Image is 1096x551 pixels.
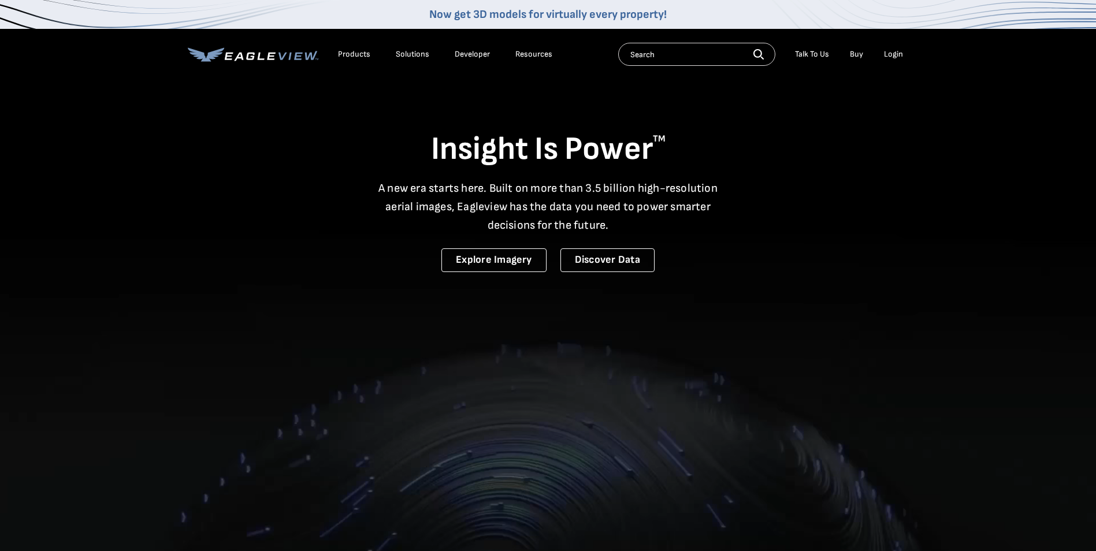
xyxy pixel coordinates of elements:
[455,49,490,59] a: Developer
[850,49,863,59] a: Buy
[396,49,429,59] div: Solutions
[371,179,725,234] p: A new era starts here. Built on more than 3.5 billion high-resolution aerial images, Eagleview ha...
[429,8,667,21] a: Now get 3D models for virtually every property!
[441,248,547,272] a: Explore Imagery
[188,129,909,170] h1: Insight Is Power
[795,49,829,59] div: Talk To Us
[560,248,655,272] a: Discover Data
[884,49,903,59] div: Login
[515,49,552,59] div: Resources
[618,43,775,66] input: Search
[338,49,370,59] div: Products
[653,133,666,144] sup: TM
